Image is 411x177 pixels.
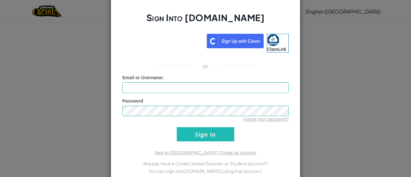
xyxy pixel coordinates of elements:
img: clever_sso_button@2x.png [207,34,264,48]
img: classlink-logo-small.png [267,34,279,46]
p: You can sign into [DOMAIN_NAME] using that account. [122,167,289,175]
span: Password [122,98,143,103]
p: Already have a CodeCombat Teacher or Student account? [122,160,289,167]
span: ClassLink [267,47,286,52]
p: or [203,62,209,70]
h2: Sign Into [DOMAIN_NAME] [122,12,289,30]
a: New to [GEOGRAPHIC_DATA]? Create an Account [155,150,256,155]
label: : [122,74,164,81]
iframe: Sign in with Google Button [119,33,207,47]
span: Email or Username [122,75,163,80]
input: Sign In [177,127,234,141]
a: Forgot your password? [243,117,289,122]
